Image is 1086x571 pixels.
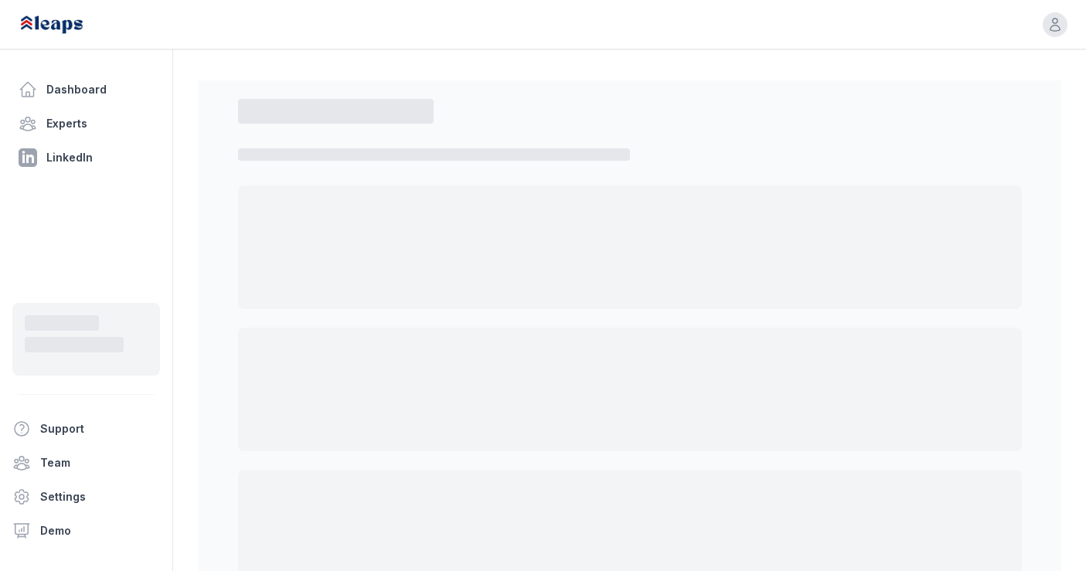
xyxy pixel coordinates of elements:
[6,413,154,444] button: Support
[19,8,117,42] img: Leaps
[6,515,166,546] a: Demo
[6,447,166,478] a: Team
[12,108,160,139] a: Experts
[12,74,160,105] a: Dashboard
[12,142,160,173] a: LinkedIn
[6,481,166,512] a: Settings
